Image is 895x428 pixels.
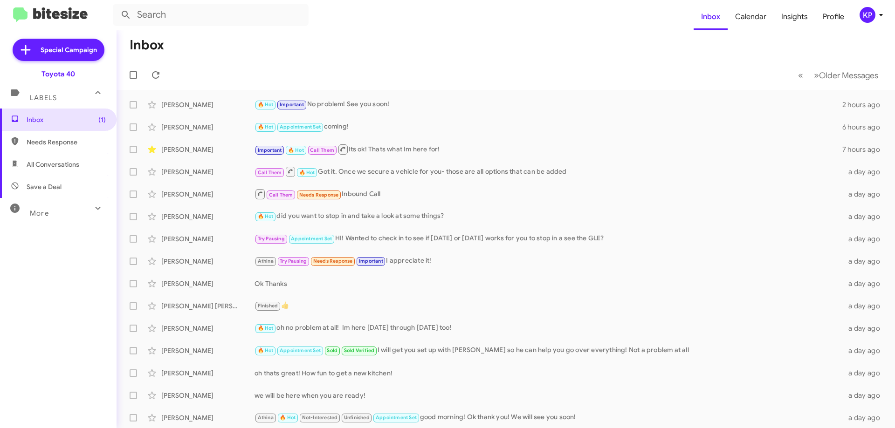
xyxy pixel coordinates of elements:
[344,414,370,421] span: Unfinished
[161,346,255,355] div: [PERSON_NAME]
[280,124,321,130] span: Appointment Set
[843,413,888,422] div: a day ago
[258,303,278,309] span: Finished
[843,234,888,244] div: a day ago
[13,39,104,61] a: Special Campaign
[255,256,843,266] div: I appreciate it!
[288,147,304,153] span: 🔥 Hot
[255,391,843,400] div: we will be here when you are ready!
[258,236,285,242] span: Try Pausing
[255,188,843,200] div: Inbound Call
[161,234,255,244] div: [PERSON_NAME]
[258,258,274,264] span: Athina
[255,211,843,222] div: did you want to stop in and take a look at some things?
[843,190,888,199] div: a day ago
[161,100,255,109] div: [PERSON_NAME]
[255,166,843,177] div: Got it. Once we secure a vehicle for you- those are all options that can be added
[161,257,255,266] div: [PERSON_NAME]
[255,233,843,244] div: HI! Wanted to check in to see if [DATE] or [DATE] works for you to stop in a see the GLE?
[255,122,842,132] div: coming!
[842,145,888,154] div: 7 hours ago
[255,368,843,378] div: oh thats great! How fun to get a new kitchen!
[327,347,337,353] span: Sold
[161,145,255,154] div: [PERSON_NAME]
[255,323,843,333] div: oh no problem at all! Im here [DATE] through [DATE] too!
[27,160,79,169] span: All Conversations
[774,3,815,30] a: Insights
[280,258,307,264] span: Try Pausing
[798,69,803,81] span: «
[161,324,255,333] div: [PERSON_NAME]
[255,143,842,155] div: Its ok! Thats what Im here for!
[255,99,842,110] div: No problem! See you soon!
[258,213,274,219] span: 🔥 Hot
[793,66,884,85] nav: Page navigation example
[258,102,274,108] span: 🔥 Hot
[258,124,274,130] span: 🔥 Hot
[255,412,843,423] div: good morning! Ok thank you! We will see you soon!
[843,346,888,355] div: a day ago
[161,167,255,177] div: [PERSON_NAME]
[161,122,255,132] div: [PERSON_NAME]
[161,391,255,400] div: [PERSON_NAME]
[255,279,843,288] div: Ok Thanks
[299,170,315,176] span: 🔥 Hot
[27,182,62,191] span: Save a Deal
[814,69,819,81] span: »
[258,414,274,421] span: Athina
[291,236,332,242] span: Appointment Set
[299,192,339,198] span: Needs Response
[376,414,417,421] span: Appointment Set
[255,345,843,356] div: I will get you set up with [PERSON_NAME] so he can help you go over everything! Not a problem at all
[30,94,57,102] span: Labels
[843,257,888,266] div: a day ago
[852,7,885,23] button: KP
[41,69,75,79] div: Toyota 40
[161,413,255,422] div: [PERSON_NAME]
[694,3,728,30] a: Inbox
[280,347,321,353] span: Appointment Set
[792,66,809,85] button: Previous
[310,147,334,153] span: Call Them
[130,38,164,53] h1: Inbox
[280,102,304,108] span: Important
[161,368,255,378] div: [PERSON_NAME]
[27,137,106,147] span: Needs Response
[161,301,255,311] div: [PERSON_NAME] [PERSON_NAME]
[161,212,255,221] div: [PERSON_NAME]
[27,115,106,124] span: Inbox
[161,279,255,288] div: [PERSON_NAME]
[842,100,888,109] div: 2 hours ago
[255,300,843,311] div: 👍
[258,325,274,331] span: 🔥 Hot
[113,4,309,26] input: Search
[313,258,353,264] span: Needs Response
[843,279,888,288] div: a day ago
[258,147,282,153] span: Important
[269,192,293,198] span: Call Them
[728,3,774,30] a: Calendar
[843,167,888,177] div: a day ago
[843,368,888,378] div: a day ago
[98,115,106,124] span: (1)
[344,347,375,353] span: Sold Verified
[819,70,878,81] span: Older Messages
[258,347,274,353] span: 🔥 Hot
[359,258,383,264] span: Important
[30,209,49,217] span: More
[860,7,875,23] div: KP
[41,45,97,54] span: Special Campaign
[280,414,296,421] span: 🔥 Hot
[843,212,888,221] div: a day ago
[843,324,888,333] div: a day ago
[842,122,888,132] div: 6 hours ago
[815,3,852,30] a: Profile
[161,190,255,199] div: [PERSON_NAME]
[843,301,888,311] div: a day ago
[808,66,884,85] button: Next
[843,391,888,400] div: a day ago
